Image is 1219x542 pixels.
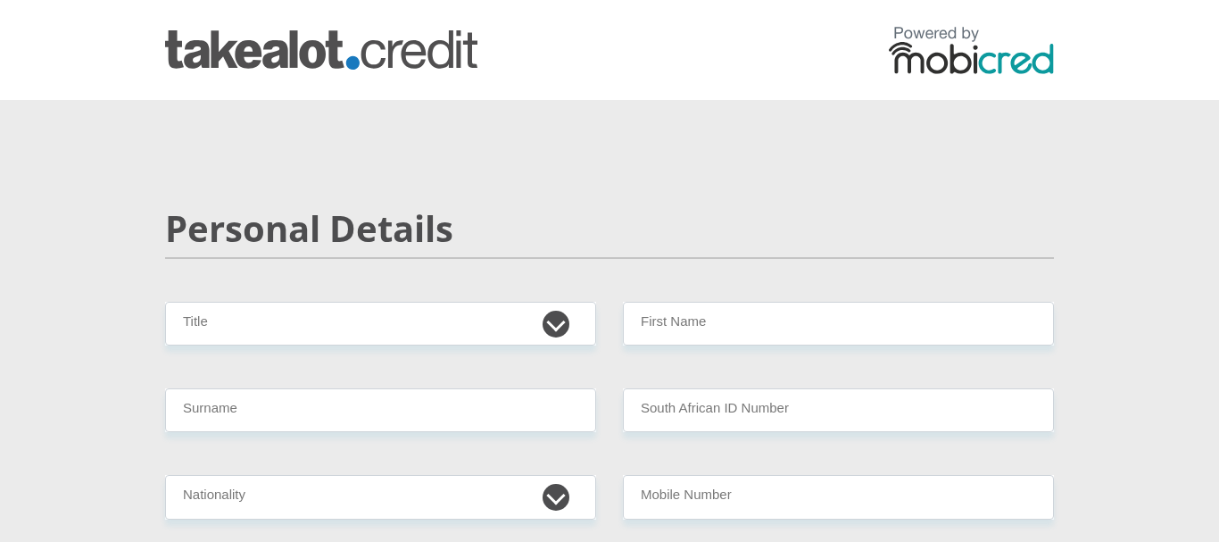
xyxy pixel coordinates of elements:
[165,388,596,432] input: Surname
[165,207,1054,250] h2: Personal Details
[165,30,477,70] img: takealot_credit logo
[623,302,1054,346] input: First Name
[889,26,1054,74] img: powered by mobicred logo
[623,475,1054,519] input: Contact Number
[623,388,1054,432] input: ID Number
